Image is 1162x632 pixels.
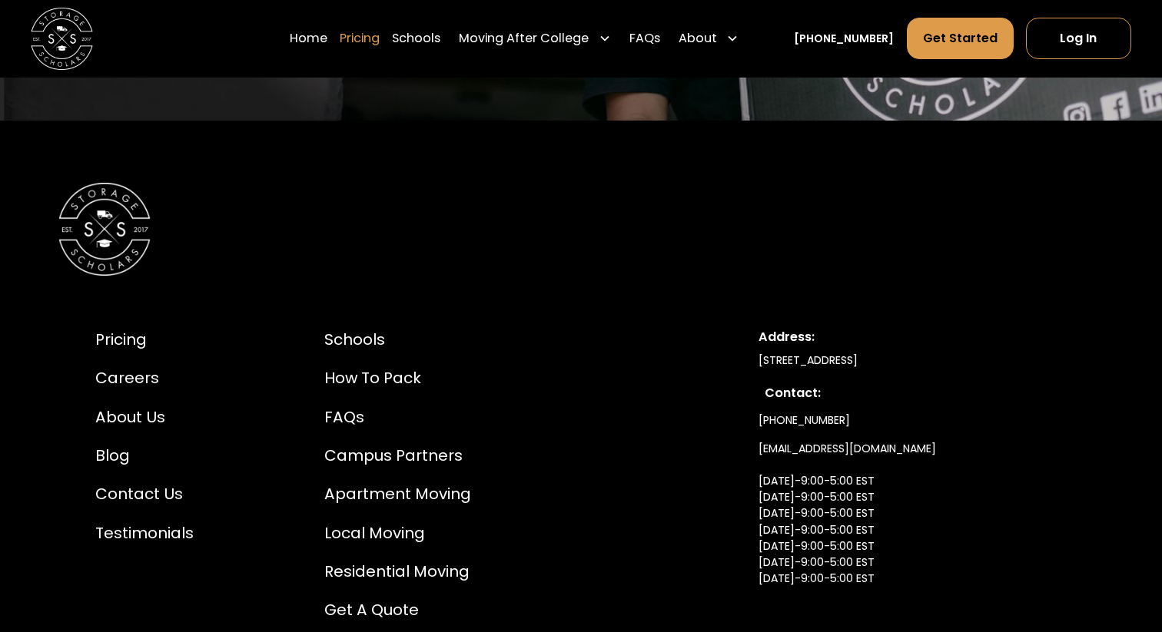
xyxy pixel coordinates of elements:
[907,18,1014,59] a: Get Started
[392,17,440,60] a: Schools
[31,8,93,70] img: Storage Scholars main logo
[95,444,194,467] a: Blog
[290,17,327,60] a: Home
[765,384,1061,402] div: Contact:
[1026,18,1131,59] a: Log In
[459,29,589,48] div: Moving After College
[759,352,1067,369] div: [STREET_ADDRESS]
[679,29,717,48] div: About
[340,17,380,60] a: Pricing
[324,560,471,583] a: Residential Moving
[324,366,471,389] a: How to Pack
[324,328,471,351] a: Schools
[629,17,660,60] a: FAQs
[759,328,1067,346] div: Address:
[95,328,194,351] a: Pricing
[95,366,194,389] a: Careers
[759,435,936,626] a: [EMAIL_ADDRESS][DOMAIN_NAME][DATE]-9:00-5:00 EST[DATE]-9:00-5:00 EST[DATE]-9:00-5:00 EST[DATE]-9:...
[95,482,194,505] a: Contact Us
[324,482,471,505] a: Apartment Moving
[759,406,850,435] a: [PHONE_NUMBER]
[324,405,471,429] a: FAQs
[453,17,616,60] div: Moving After College
[324,444,471,467] a: Campus Partners
[95,521,194,544] a: Testimonials
[95,405,194,429] a: About Us
[794,31,894,47] a: [PHONE_NUMBER]
[58,183,151,276] img: Storage Scholars Logomark.
[324,521,471,544] a: Local Moving
[324,598,471,621] a: Get a Quote
[672,17,745,60] div: About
